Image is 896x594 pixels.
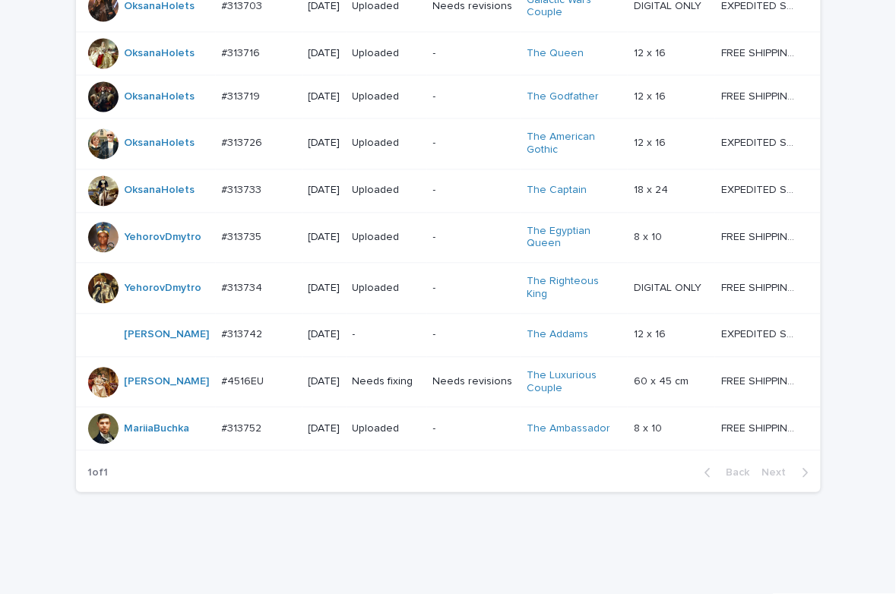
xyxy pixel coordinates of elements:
p: #4516EU [222,373,268,389]
p: FREE SHIPPING - preview in 1-2 business days, after your approval delivery will take 5-10 b.d. [721,45,799,61]
p: DIGITAL ONLY [634,280,704,295]
a: [PERSON_NAME] [125,329,210,342]
p: [DATE] [309,185,340,197]
p: FREE SHIPPING - preview in 1-2 business days, after your approval delivery will take 6-10 busines... [721,373,799,389]
p: #313735 [222,229,265,245]
p: [DATE] [309,376,340,389]
p: #313752 [222,420,265,436]
p: - [353,329,421,342]
p: - [433,91,514,104]
p: #313734 [222,280,266,295]
p: FREE SHIPPING - preview in 1-2 business days, after your approval delivery will take 5-10 b.d. [721,88,799,104]
p: FREE SHIPPING - preview in 1-2 business days, after your approval delivery will take 5-10 b.d. [721,229,799,245]
p: - [433,232,514,245]
p: Uploaded [353,137,421,150]
a: The Righteous King [527,276,622,302]
p: 60 x 45 cm [634,373,692,389]
p: 12 x 16 [634,134,669,150]
p: #313726 [222,134,266,150]
p: 1 of 1 [76,455,121,492]
tr: [PERSON_NAME] #313742#313742 [DATE]--The Addams 12 x 1612 x 16 EXPEDITED SHIPPING - preview in 1 ... [76,314,821,357]
p: [DATE] [309,1,340,14]
p: - [433,137,514,150]
p: EXPEDITED SHIPPING - preview in 1 business day; delivery up to 5 business days after your approval. [721,134,799,150]
a: OksanaHolets [125,1,195,14]
p: [DATE] [309,232,340,245]
p: 12 x 16 [634,45,669,61]
a: The Captain [527,185,587,197]
a: The American Gothic [527,131,622,157]
p: Needs revisions [433,1,514,14]
a: [PERSON_NAME] [125,376,210,389]
p: 12 x 16 [634,88,669,104]
p: [DATE] [309,137,340,150]
p: Uploaded [353,185,421,197]
p: - [433,283,514,295]
p: 18 x 24 [634,182,671,197]
p: Uploaded [353,423,421,436]
a: The Luxurious Couple [527,370,622,396]
a: OksanaHolets [125,137,195,150]
p: - [433,185,514,197]
p: [DATE] [309,91,340,104]
a: The Queen [527,48,584,61]
tr: OksanaHolets #313719#313719 [DATE]Uploaded-The Godfather 12 x 1612 x 16 FREE SHIPPING - preview i... [76,75,821,118]
p: #313719 [222,88,264,104]
p: EXPEDITED SHIPPING - preview in 1 business day; delivery up to 5 business days after your approval. [721,182,799,197]
a: The Egyptian Queen [527,226,622,251]
p: EXPEDITED SHIPPING - preview in 1 business day; delivery up to 5 business days after your approval. [721,326,799,342]
tr: YehorovDmytro #313734#313734 [DATE]Uploaded-The Righteous King DIGITAL ONLYDIGITAL ONLY FREE SHIP... [76,264,821,314]
p: [DATE] [309,329,340,342]
p: Needs revisions [433,376,514,389]
p: - [433,329,514,342]
button: Next [756,466,821,480]
a: The Addams [527,329,588,342]
p: 8 x 10 [634,229,665,245]
p: Uploaded [353,48,421,61]
a: YehorovDmytro [125,232,202,245]
p: FREE SHIPPING - preview in 1-2 business days, after your approval delivery will take 5-10 b.d. [721,420,799,436]
tr: OksanaHolets #313733#313733 [DATE]Uploaded-The Captain 18 x 2418 x 24 EXPEDITED SHIPPING - previe... [76,169,821,213]
a: MariiaBuchka [125,423,190,436]
p: 12 x 16 [634,326,669,342]
a: The Ambassador [527,423,610,436]
p: - [433,48,514,61]
a: The Godfather [527,91,599,104]
tr: OksanaHolets #313726#313726 [DATE]Uploaded-The American Gothic 12 x 1612 x 16 EXPEDITED SHIPPING ... [76,118,821,169]
p: Uploaded [353,232,421,245]
span: Next [762,468,796,479]
p: Uploaded [353,1,421,14]
tr: MariiaBuchka #313752#313752 [DATE]Uploaded-The Ambassador 8 x 108 x 10 FREE SHIPPING - preview in... [76,408,821,451]
p: Uploaded [353,283,421,295]
p: 8 x 10 [634,420,665,436]
tr: OksanaHolets #313716#313716 [DATE]Uploaded-The Queen 12 x 1612 x 16 FREE SHIPPING - preview in 1-... [76,32,821,75]
span: Back [717,468,750,479]
a: YehorovDmytro [125,283,202,295]
a: OksanaHolets [125,48,195,61]
p: #313742 [222,326,266,342]
p: [DATE] [309,423,340,436]
button: Back [692,466,756,480]
p: #313733 [222,182,265,197]
p: - [433,423,514,436]
tr: [PERSON_NAME] #4516EU#4516EU [DATE]Needs fixingNeeds revisionsThe Luxurious Couple 60 x 45 cm60 x... [76,357,821,408]
p: [DATE] [309,48,340,61]
tr: YehorovDmytro #313735#313735 [DATE]Uploaded-The Egyptian Queen 8 x 108 x 10 FREE SHIPPING - previ... [76,213,821,264]
p: FREE SHIPPING - preview in 1-2 business days, after your approval delivery will take 5-10 b.d. [721,280,799,295]
p: Needs fixing [353,376,421,389]
p: Uploaded [353,91,421,104]
a: OksanaHolets [125,91,195,104]
p: #313716 [222,45,264,61]
p: [DATE] [309,283,340,295]
a: OksanaHolets [125,185,195,197]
